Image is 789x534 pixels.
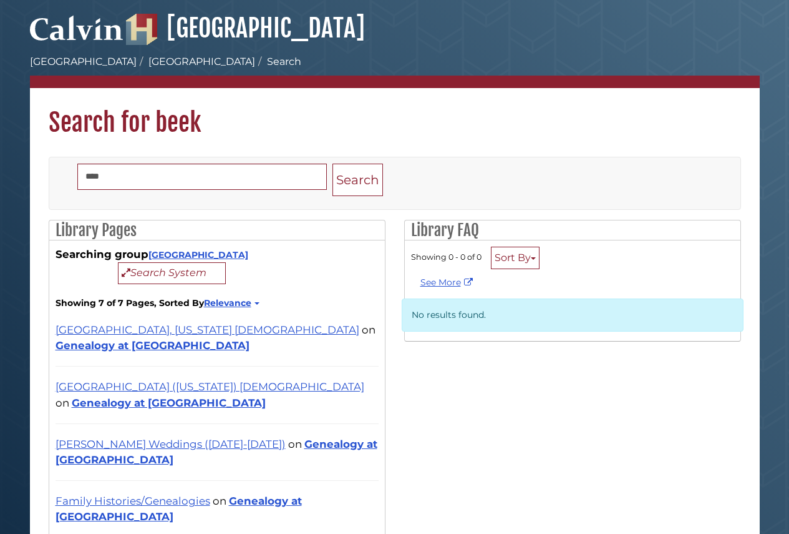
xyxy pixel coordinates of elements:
[255,54,301,69] li: Search
[332,164,383,197] button: Search
[213,495,226,507] span: on
[49,220,385,240] h2: Library Pages
[56,247,379,284] div: Searching group
[362,324,375,336] span: on
[30,56,137,67] a: [GEOGRAPHIC_DATA]
[56,324,359,336] a: [GEOGRAPHIC_DATA], [US_STATE] [DEMOGRAPHIC_DATA]
[402,299,743,332] p: No results found.
[56,339,249,352] a: Genealogy at [GEOGRAPHIC_DATA]
[30,88,760,138] h1: Search for beek
[288,438,302,450] span: on
[420,277,476,288] a: See More
[204,297,258,309] a: Relevance
[56,438,286,450] a: [PERSON_NAME] Weddings ([DATE]-[DATE])
[411,252,482,262] span: Showing 0 - 0 of 0
[30,10,123,45] img: Calvin
[30,54,760,88] nav: breadcrumb
[56,297,379,310] strong: Showing 7 of 7 Pages, Sorted By
[30,29,123,40] a: Calvin University
[405,220,740,240] h2: Library FAQ
[491,247,540,269] button: Sort By
[72,397,266,409] a: Genealogy at [GEOGRAPHIC_DATA]
[56,380,364,393] a: [GEOGRAPHIC_DATA] ([US_STATE]) [DEMOGRAPHIC_DATA]
[118,262,226,284] button: Search System
[56,495,210,507] a: Family Histories/Genealogies
[148,249,248,260] a: [GEOGRAPHIC_DATA]
[56,438,377,466] a: Genealogy at [GEOGRAPHIC_DATA]
[126,14,157,45] img: Hekman Library Logo
[56,495,302,523] a: Genealogy at [GEOGRAPHIC_DATA]
[56,397,69,409] span: on
[126,12,365,44] a: [GEOGRAPHIC_DATA]
[148,56,255,67] a: [GEOGRAPHIC_DATA]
